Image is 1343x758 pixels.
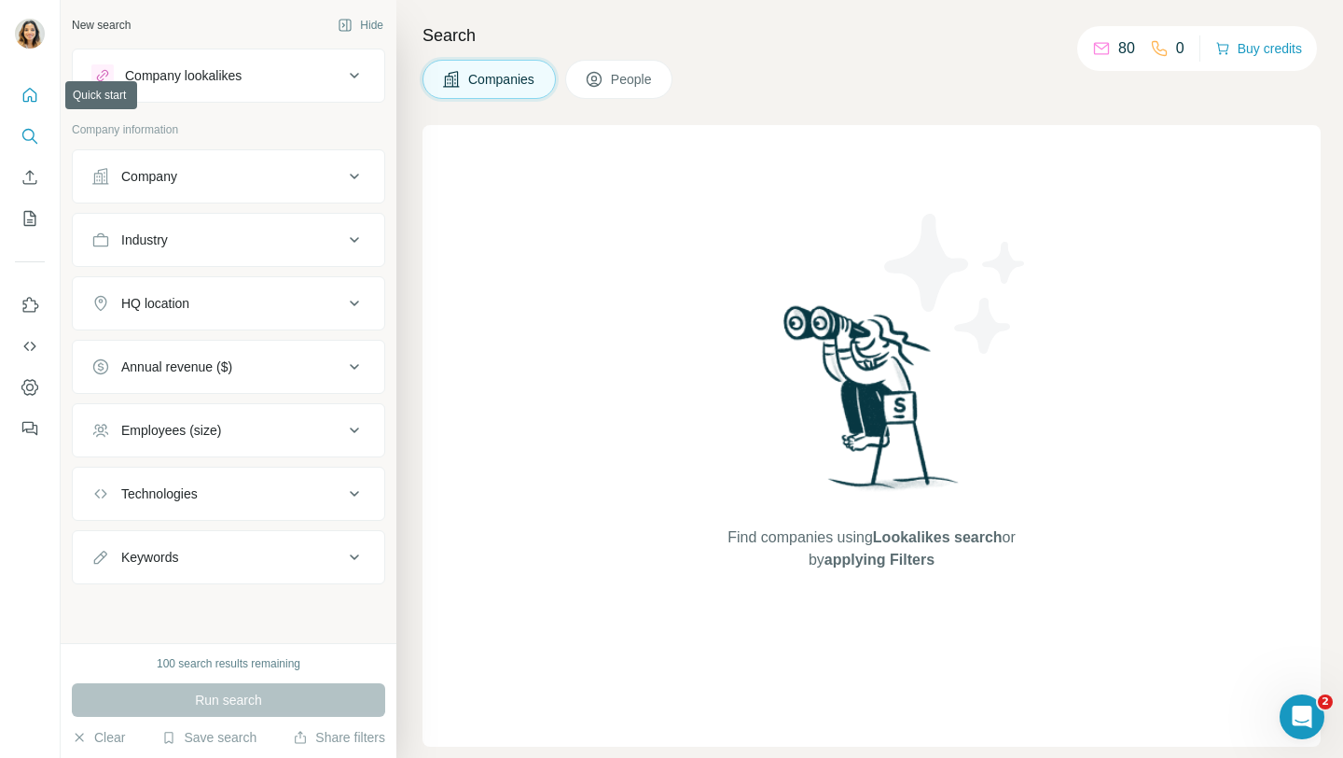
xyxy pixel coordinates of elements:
[1318,695,1333,709] span: 2
[468,70,536,89] span: Companies
[422,22,1321,49] h4: Search
[121,231,168,249] div: Industry
[73,408,384,453] button: Employees (size)
[15,19,45,49] img: Avatar
[121,294,189,313] div: HQ location
[73,535,384,580] button: Keywords
[121,484,198,503] div: Technologies
[722,526,1020,571] span: Find companies using or by
[15,78,45,112] button: Quick start
[15,202,45,235] button: My lists
[611,70,654,89] span: People
[121,548,178,567] div: Keywords
[121,421,221,440] div: Employees (size)
[1215,35,1302,62] button: Buy credits
[15,119,45,153] button: Search
[1118,37,1135,60] p: 80
[1280,695,1324,739] iframe: Intercom live chat
[73,471,384,516] button: Technologies
[73,344,384,389] button: Annual revenue ($)
[325,11,396,39] button: Hide
[73,154,384,199] button: Company
[775,301,969,509] img: Surfe Illustration - Woman searching with binoculars
[15,161,45,194] button: Enrich CSV
[1176,37,1184,60] p: 0
[293,728,385,747] button: Share filters
[72,121,385,138] p: Company information
[824,552,935,568] span: applying Filters
[872,200,1040,368] img: Surfe Illustration - Stars
[15,288,45,322] button: Use Surfe on LinkedIn
[121,167,177,186] div: Company
[15,412,45,445] button: Feedback
[121,358,232,376] div: Annual revenue ($)
[73,281,384,326] button: HQ location
[125,66,242,85] div: Company lookalikes
[161,728,256,747] button: Save search
[873,529,1003,545] span: Lookalikes search
[157,655,300,672] div: 100 search results remaining
[15,330,45,363] button: Use Surfe API
[72,728,125,747] button: Clear
[73,53,384,98] button: Company lookalikes
[15,371,45,404] button: Dashboard
[72,17,131,34] div: New search
[73,218,384,262] button: Industry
